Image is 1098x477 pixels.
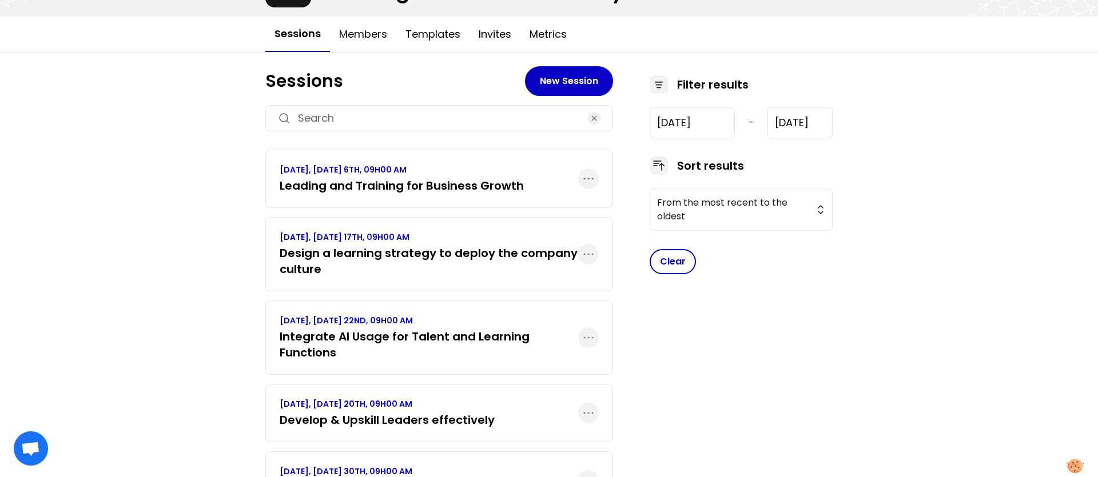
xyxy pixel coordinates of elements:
div: Ouvrir le chat [14,431,48,466]
h3: Design a learning strategy to deploy the company culture [280,245,578,277]
button: Members [330,17,396,51]
h3: Leading and Training for Business Growth [280,178,524,194]
button: Clear [650,249,696,274]
button: New Session [525,66,613,96]
a: [DATE], [DATE] 17TH, 09H00 AMDesign a learning strategy to deploy the company culture [280,231,578,277]
h3: Develop & Upskill Leaders effectively [280,412,495,428]
h3: Filter results [677,77,749,93]
h1: Sessions [265,71,525,91]
input: YYYY-M-D [767,107,833,138]
input: Search [298,110,580,126]
span: From the most recent to the oldest [657,196,809,223]
span: - [749,116,754,130]
p: [DATE], [DATE] 30TH, 09H00 AM [280,466,512,477]
h3: Integrate AI Usage for Talent and Learning Functions [280,328,578,360]
p: [DATE], [DATE] 22ND, 09H00 AM [280,315,578,326]
button: From the most recent to the oldest [650,189,833,231]
a: [DATE], [DATE] 22ND, 09H00 AMIntegrate AI Usage for Talent and Learning Functions [280,315,578,360]
p: [DATE], [DATE] 17TH, 09H00 AM [280,231,578,243]
h3: Sort results [677,158,744,174]
input: YYYY-M-D [650,107,735,138]
p: [DATE], [DATE] 20TH, 09H00 AM [280,398,495,410]
a: [DATE], [DATE] 20TH, 09H00 AMDevelop & Upskill Leaders effectively [280,398,495,428]
button: Templates [396,17,470,51]
button: Invites [470,17,520,51]
a: [DATE], [DATE] 6TH, 09H00 AMLeading and Training for Business Growth [280,164,524,194]
button: Sessions [265,17,330,52]
p: [DATE], [DATE] 6TH, 09H00 AM [280,164,524,175]
button: Metrics [520,17,576,51]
